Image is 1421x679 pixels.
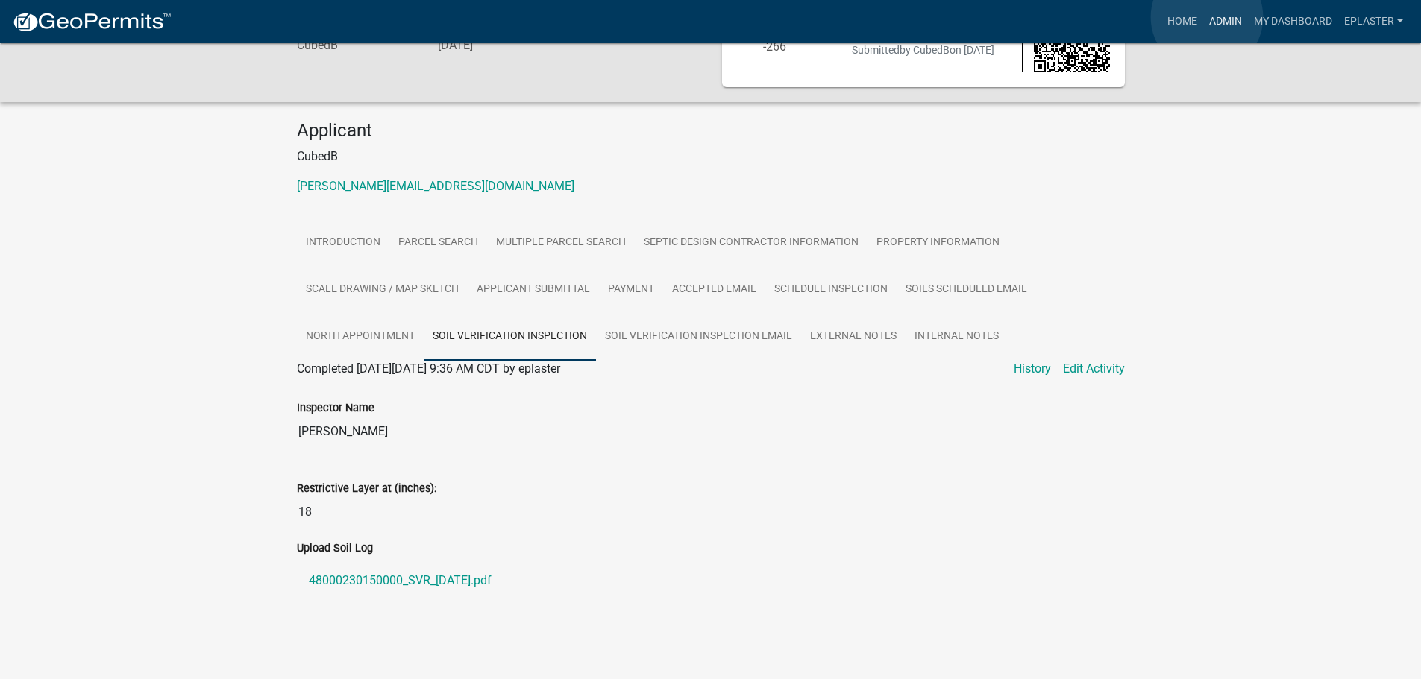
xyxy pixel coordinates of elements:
[487,219,635,267] a: Multiple Parcel Search
[1063,360,1125,378] a: Edit Activity
[297,148,1125,165] p: CubedB
[1203,7,1248,36] a: Admin
[468,266,599,314] a: Applicant Submittal
[297,219,389,267] a: Introduction
[1248,7,1338,36] a: My Dashboard
[1338,7,1409,36] a: eplaster
[297,543,373,554] label: Upload Soil Log
[868,219,1008,267] a: Property Information
[389,219,487,267] a: Parcel search
[297,484,436,494] label: Restrictive Layer at (inches):
[297,361,560,376] span: Completed [DATE][DATE] 9:36 AM CDT by eplaster
[663,266,765,314] a: Accepted Email
[297,403,374,414] label: Inspector Name
[424,313,596,361] a: Soil Verification Inspection
[297,563,1125,599] a: 48000230150000_SVR_[DATE].pdf
[599,266,663,314] a: Payment
[1014,360,1051,378] a: History
[906,313,1008,361] a: Internal Notes
[297,179,574,193] a: [PERSON_NAME][EMAIL_ADDRESS][DOMAIN_NAME]
[297,313,424,361] a: North Appointment
[1161,7,1203,36] a: Home
[438,38,557,52] h6: [DATE]
[765,266,897,314] a: Schedule Inspection
[297,120,1125,142] h4: Applicant
[635,219,868,267] a: Septic Design Contractor Information
[801,313,906,361] a: External Notes
[297,266,468,314] a: Scale Drawing / Map Sketch
[897,266,1036,314] a: Soils Scheduled Email
[297,38,416,52] h6: CubedB
[852,44,994,56] span: Submitted on [DATE]
[596,313,801,361] a: Soil Verification Inspection Email
[900,44,950,56] span: by CubedB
